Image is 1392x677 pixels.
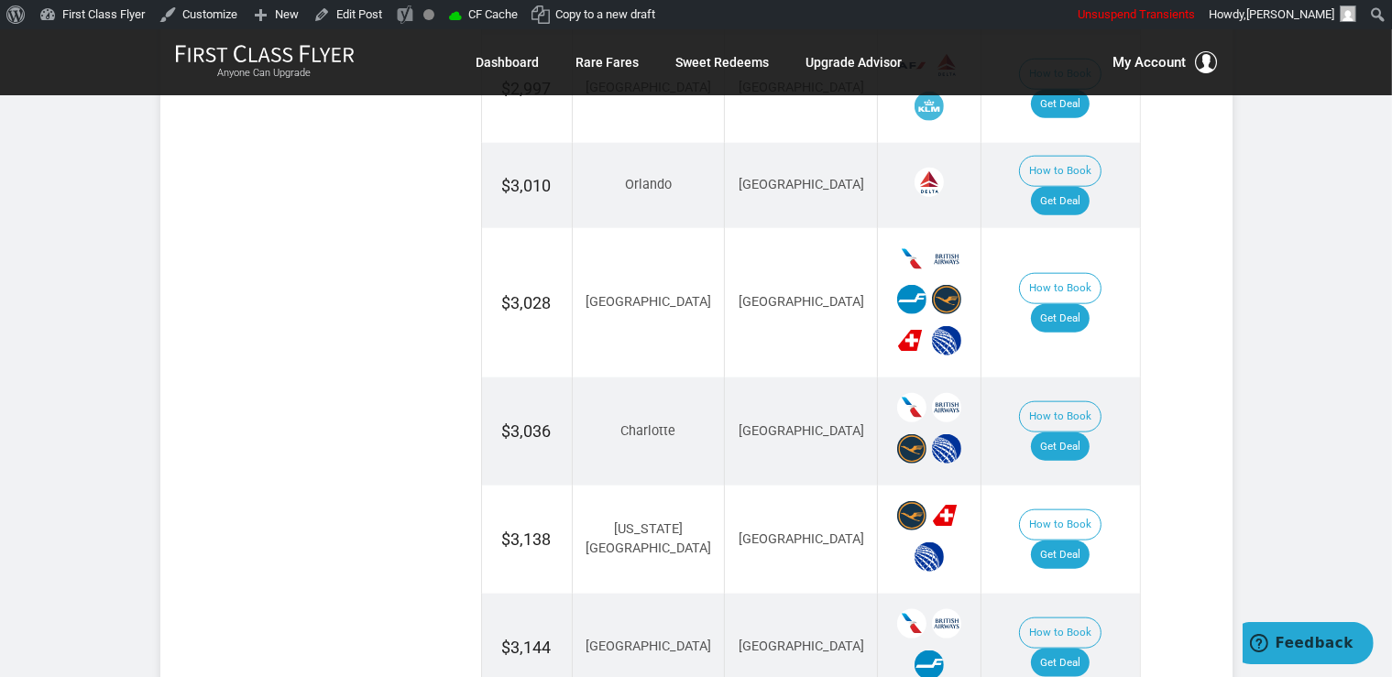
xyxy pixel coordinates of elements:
span: [GEOGRAPHIC_DATA] [586,639,711,654]
button: How to Book [1019,273,1102,304]
a: Get Deal [1031,432,1090,462]
span: Unsuspend Transients [1078,7,1195,21]
span: Orlando [625,177,672,192]
span: United [915,542,944,572]
span: American Airlines [897,245,926,274]
a: Get Deal [1031,304,1090,333]
span: $2,997 [502,79,552,98]
span: [GEOGRAPHIC_DATA] [739,423,864,439]
span: British Airways [932,393,961,422]
span: [GEOGRAPHIC_DATA] [739,639,864,654]
a: Get Deal [1031,541,1090,570]
button: My Account [1113,51,1218,73]
span: $3,144 [502,638,552,657]
a: First Class FlyerAnyone Can Upgrade [175,44,355,81]
span: Charlotte [620,423,675,439]
button: How to Book [1019,617,1102,649]
span: [GEOGRAPHIC_DATA] [586,294,711,310]
img: First Class Flyer [175,44,355,63]
span: Lufthansa [897,501,926,530]
iframe: Opens a widget where you can find more information [1243,622,1374,668]
span: Lufthansa [897,434,926,464]
a: Rare Fares [576,46,640,79]
span: KLM [915,92,944,121]
button: How to Book [1019,401,1102,432]
span: $3,010 [502,176,552,195]
span: Finnair [897,285,926,314]
span: United [932,434,961,464]
span: American Airlines [897,393,926,422]
span: Swiss [932,501,961,530]
a: Upgrade Advisor [806,46,903,79]
span: Lufthansa [932,285,961,314]
a: Get Deal [1031,90,1090,119]
span: [US_STATE][GEOGRAPHIC_DATA] [586,521,711,556]
span: My Account [1113,51,1187,73]
button: How to Book [1019,156,1102,187]
span: [GEOGRAPHIC_DATA] [739,531,864,547]
span: American Airlines [897,609,926,639]
span: United [932,326,961,355]
a: Sweet Redeems [676,46,770,79]
span: [GEOGRAPHIC_DATA] [739,177,864,192]
span: British Airways [932,609,961,639]
span: $3,036 [502,421,552,441]
button: How to Book [1019,509,1102,541]
span: Delta Airlines [915,168,944,197]
span: $3,138 [502,530,552,549]
small: Anyone Can Upgrade [175,67,355,80]
span: British Airways [932,245,961,274]
a: Dashboard [477,46,540,79]
span: [PERSON_NAME] [1246,7,1334,21]
a: Get Deal [1031,187,1090,216]
span: $3,028 [502,293,552,312]
span: Swiss [897,326,926,355]
span: [GEOGRAPHIC_DATA] [739,294,864,310]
